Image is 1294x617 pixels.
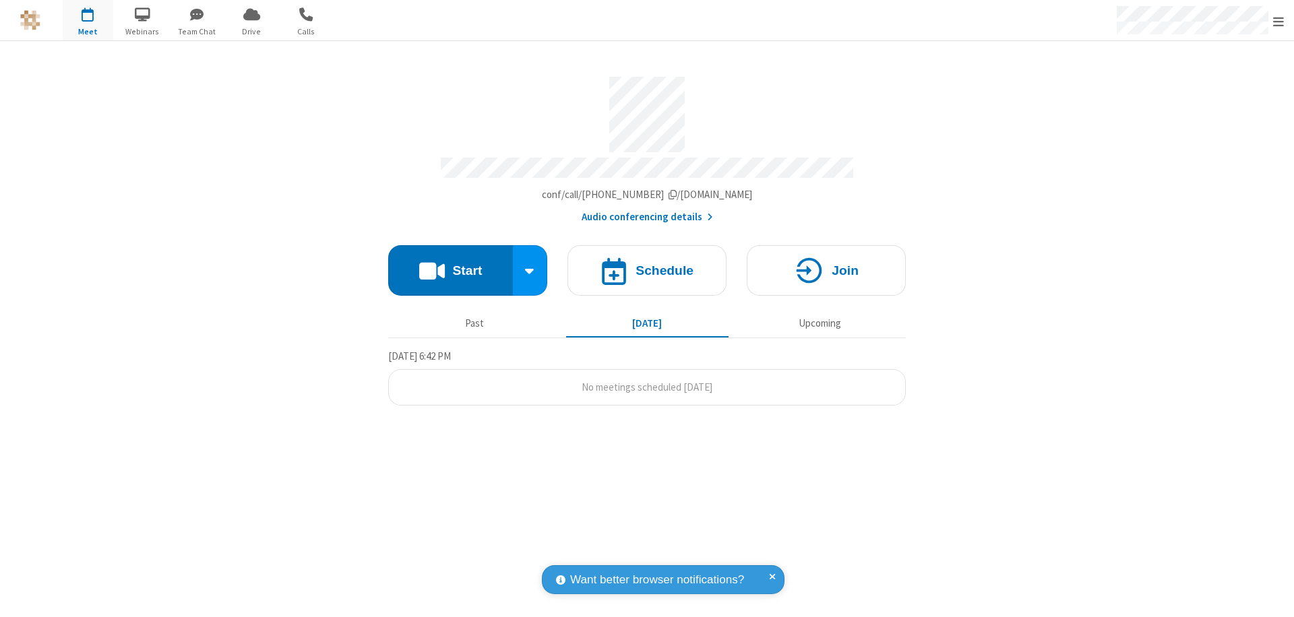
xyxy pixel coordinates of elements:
[747,245,906,296] button: Join
[172,26,222,38] span: Team Chat
[281,26,332,38] span: Calls
[388,350,451,362] span: [DATE] 6:42 PM
[567,245,727,296] button: Schedule
[832,264,859,277] h4: Join
[739,311,901,336] button: Upcoming
[636,264,694,277] h4: Schedule
[117,26,168,38] span: Webinars
[394,311,556,336] button: Past
[542,188,753,201] span: Copy my meeting room link
[542,187,753,203] button: Copy my meeting room linkCopy my meeting room link
[388,348,906,406] section: Today's Meetings
[513,245,548,296] div: Start conference options
[388,67,906,225] section: Account details
[226,26,277,38] span: Drive
[566,311,729,336] button: [DATE]
[20,10,40,30] img: QA Selenium DO NOT DELETE OR CHANGE
[388,245,513,296] button: Start
[63,26,113,38] span: Meet
[582,381,712,393] span: No meetings scheduled [DATE]
[452,264,482,277] h4: Start
[570,571,744,589] span: Want better browser notifications?
[582,209,713,225] button: Audio conferencing details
